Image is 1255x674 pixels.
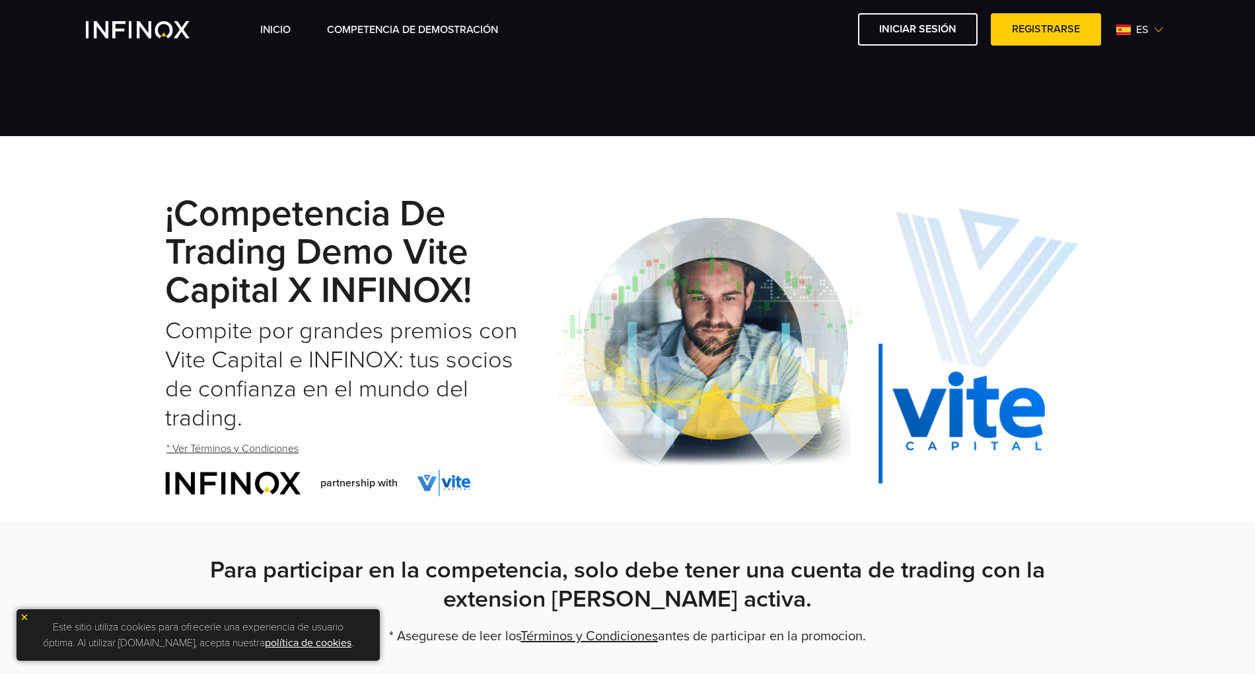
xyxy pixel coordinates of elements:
a: INICIO [260,22,291,38]
a: Iniciar sesión [858,13,978,46]
a: Términos y Condiciones [520,628,658,644]
a: política de cookies [265,636,351,650]
strong: ¡Competencia de Trading Demo Vite Capital x INFINOX! [165,192,472,313]
a: Competencia de Demostración [327,22,498,38]
a: Registrarse [991,13,1101,46]
h2: Compite por grandes premios con Vite Capital e INFINOX: tus socios de confianza en el mundo del t... [165,317,546,433]
img: yellow close icon [20,613,29,622]
span: es [1131,22,1153,38]
a: * Ver Términos y Condiciones [165,433,300,465]
span: partnership with [320,475,398,491]
strong: Para participar en la competencia, solo debe tener una cuenta de trading con la extension [PERSON... [210,556,1045,613]
a: INFINOX Vite [86,21,221,38]
p: * Asegurese de leer los antes de participar en la promocion. [165,627,1090,646]
p: Este sitio utiliza cookies para ofrecerle una experiencia de usuario óptima. Al utilizar [DOMAIN_... [23,616,373,654]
